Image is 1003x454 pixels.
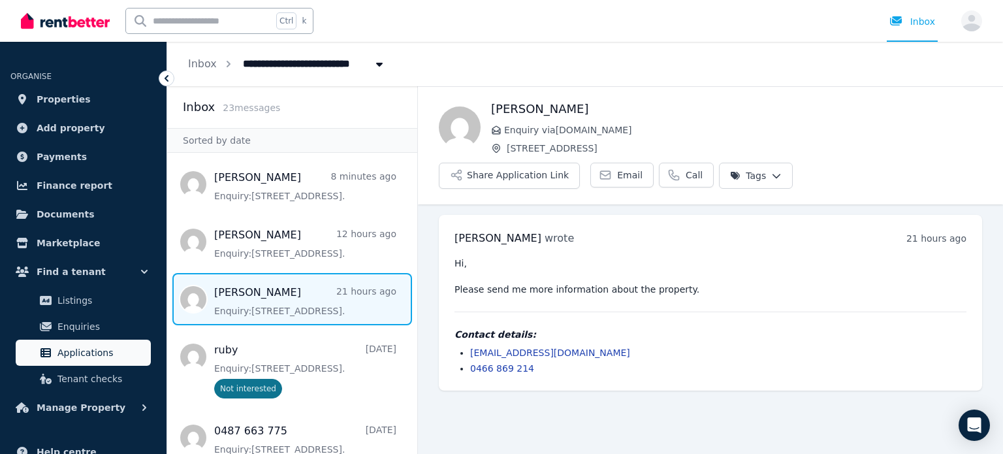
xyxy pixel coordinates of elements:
span: Properties [37,91,91,107]
span: Marketplace [37,235,100,251]
a: [PERSON_NAME]21 hours agoEnquiry:[STREET_ADDRESS]. [214,285,396,317]
span: k [302,16,306,26]
span: [STREET_ADDRESS] [507,142,982,155]
span: Ctrl [276,12,296,29]
button: Find a tenant [10,259,156,285]
h4: Contact details: [454,328,966,341]
span: Listings [57,293,146,308]
span: Find a tenant [37,264,106,280]
a: Marketplace [10,230,156,256]
span: Enquiries [57,319,146,334]
a: [EMAIL_ADDRESS][DOMAIN_NAME] [470,348,630,358]
a: Payments [10,144,156,170]
div: Inbox [889,15,935,28]
button: Share Application Link [439,163,580,189]
a: 0466 869 214 [470,363,534,374]
a: Call [659,163,714,187]
span: Payments [37,149,87,165]
a: Finance report [10,172,156,199]
a: Enquiries [16,314,151,340]
a: [PERSON_NAME]8 minutes agoEnquiry:[STREET_ADDRESS]. [214,170,396,203]
img: RentBetter [21,11,110,31]
span: Applications [57,345,146,361]
img: Emily Duroux [439,106,481,148]
button: Manage Property [10,395,156,421]
a: Add property [10,115,156,141]
a: Email [590,163,654,187]
span: Manage Property [37,400,125,415]
a: Properties [10,86,156,112]
h2: Inbox [183,98,215,116]
a: Applications [16,340,151,366]
span: Enquiry via [DOMAIN_NAME] [504,123,982,137]
span: Tags [730,169,766,182]
a: Inbox [188,57,217,70]
span: ORGANISE [10,72,52,81]
time: 21 hours ago [906,233,966,244]
span: Add property [37,120,105,136]
span: [PERSON_NAME] [454,232,541,244]
span: Finance report [37,178,112,193]
button: Tags [719,163,793,189]
a: Listings [16,287,151,314]
span: 23 message s [223,103,280,113]
span: Documents [37,206,95,222]
span: Call [686,169,703,182]
span: wrote [545,232,574,244]
a: [PERSON_NAME]12 hours agoEnquiry:[STREET_ADDRESS]. [214,227,396,260]
h1: [PERSON_NAME] [491,100,982,118]
pre: Hi, Please send me more information about the property. [454,257,966,296]
a: Tenant checks [16,366,151,392]
div: Open Intercom Messenger [959,410,990,441]
nav: Breadcrumb [167,42,407,86]
a: Documents [10,201,156,227]
div: Sorted by date [167,128,417,153]
span: Email [617,169,643,182]
span: Tenant checks [57,371,146,387]
a: ruby[DATE]Enquiry:[STREET_ADDRESS].Not interested [214,342,396,398]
